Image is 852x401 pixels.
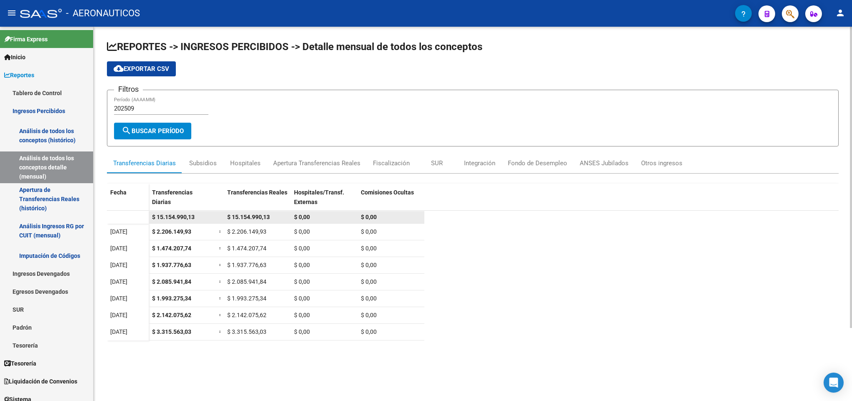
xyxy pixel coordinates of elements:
[219,295,222,302] span: =
[110,278,127,285] span: [DATE]
[149,184,216,219] datatable-header-cell: Transferencias Diarias
[152,189,193,205] span: Transferencias Diarias
[294,328,310,335] span: $ 0,00
[230,159,261,168] div: Hospitales
[294,312,310,318] span: $ 0,00
[4,377,77,386] span: Liquidación de Convenios
[291,184,358,219] datatable-header-cell: Hospitales/Transf. Externas
[835,8,845,18] mat-icon: person
[107,184,149,219] datatable-header-cell: Fecha
[294,214,310,220] span: $ 0,00
[122,126,132,136] mat-icon: search
[361,245,377,252] span: $ 0,00
[294,278,310,285] span: $ 0,00
[361,328,377,335] span: $ 0,00
[189,159,217,168] div: Subsidios
[294,189,344,205] span: Hospitales/Transf. Externas
[110,228,127,235] span: [DATE]
[227,262,266,268] span: $ 1.937.776,63
[110,295,127,302] span: [DATE]
[227,295,266,302] span: $ 1.993.275,34
[219,328,222,335] span: =
[4,71,34,80] span: Reportes
[219,228,222,235] span: =
[358,184,424,219] datatable-header-cell: Comisiones Ocultas
[113,159,176,168] div: Transferencias Diarias
[227,328,266,335] span: $ 3.315.563,03
[110,262,127,268] span: [DATE]
[824,373,844,393] div: Open Intercom Messenger
[110,189,127,196] span: Fecha
[152,262,191,268] span: $ 1.937.776,63
[580,159,629,168] div: ANSES Jubilados
[294,245,310,252] span: $ 0,00
[110,328,127,335] span: [DATE]
[219,245,222,252] span: =
[361,189,414,196] span: Comisiones Ocultas
[114,83,143,95] h3: Filtros
[4,359,36,368] span: Tesorería
[294,228,310,235] span: $ 0,00
[152,278,191,285] span: $ 2.085.941,84
[361,214,377,220] span: $ 0,00
[114,123,191,139] button: Buscar Período
[361,262,377,268] span: $ 0,00
[152,295,191,302] span: $ 1.993.275,34
[114,65,169,73] span: Exportar CSV
[219,312,222,318] span: =
[361,295,377,302] span: $ 0,00
[273,159,360,168] div: Apertura Transferencias Reales
[152,228,191,235] span: $ 2.206.149,93
[294,262,310,268] span: $ 0,00
[508,159,567,168] div: Fondo de Desempleo
[227,245,266,252] span: $ 1.474.207,74
[227,228,266,235] span: $ 2.206.149,93
[152,214,195,220] span: $ 15.154.990,13
[361,278,377,285] span: $ 0,00
[110,312,127,318] span: [DATE]
[152,245,191,252] span: $ 1.474.207,74
[4,35,48,44] span: Firma Express
[464,159,495,168] div: Integración
[224,184,291,219] datatable-header-cell: Transferencias Reales
[361,312,377,318] span: $ 0,00
[227,189,287,196] span: Transferencias Reales
[227,312,266,318] span: $ 2.142.075,62
[107,61,176,76] button: Exportar CSV
[361,228,377,235] span: $ 0,00
[7,8,17,18] mat-icon: menu
[227,278,266,285] span: $ 2.085.941,84
[122,127,184,135] span: Buscar Período
[373,159,410,168] div: Fiscalización
[152,328,191,335] span: $ 3.315.563,03
[114,63,124,73] mat-icon: cloud_download
[4,53,25,62] span: Inicio
[107,41,482,53] span: REPORTES -> INGRESOS PERCIBIDOS -> Detalle mensual de todos los conceptos
[227,214,270,220] span: $ 15.154.990,13
[66,4,140,23] span: - AERONAUTICOS
[641,159,682,168] div: Otros ingresos
[152,312,191,318] span: $ 2.142.075,62
[431,159,443,168] div: SUR
[219,278,222,285] span: =
[110,245,127,252] span: [DATE]
[294,295,310,302] span: $ 0,00
[219,262,222,268] span: =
